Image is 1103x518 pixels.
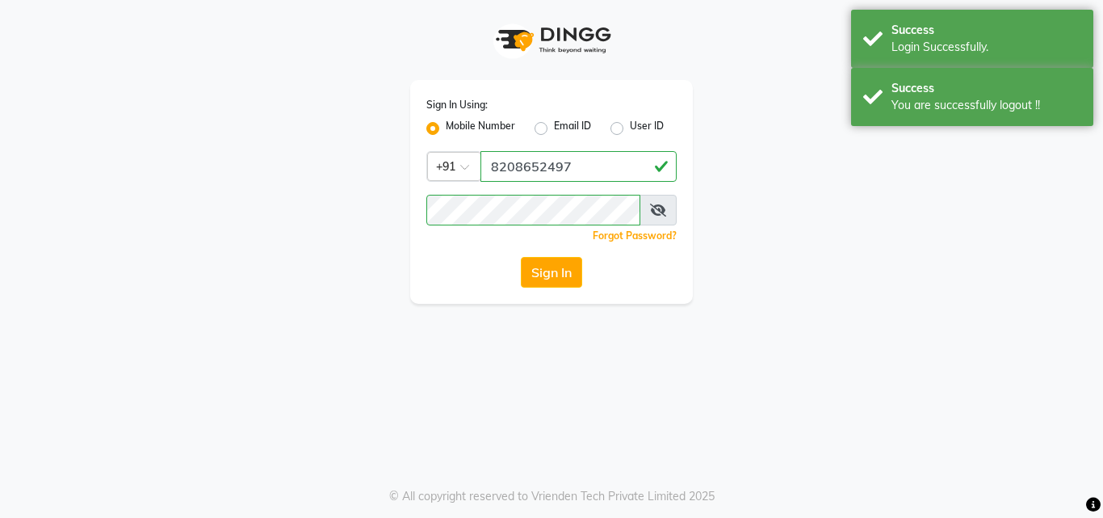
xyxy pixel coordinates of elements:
[891,97,1081,114] div: You are successfully logout !!
[891,80,1081,97] div: Success
[446,119,515,138] label: Mobile Number
[630,119,664,138] label: User ID
[891,39,1081,56] div: Login Successfully.
[593,230,677,242] a: Forgot Password?
[891,22,1081,39] div: Success
[554,119,591,138] label: Email ID
[521,257,582,288] button: Sign In
[426,195,640,225] input: Username
[487,16,616,64] img: logo1.svg
[480,151,677,182] input: Username
[426,98,488,112] label: Sign In Using:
